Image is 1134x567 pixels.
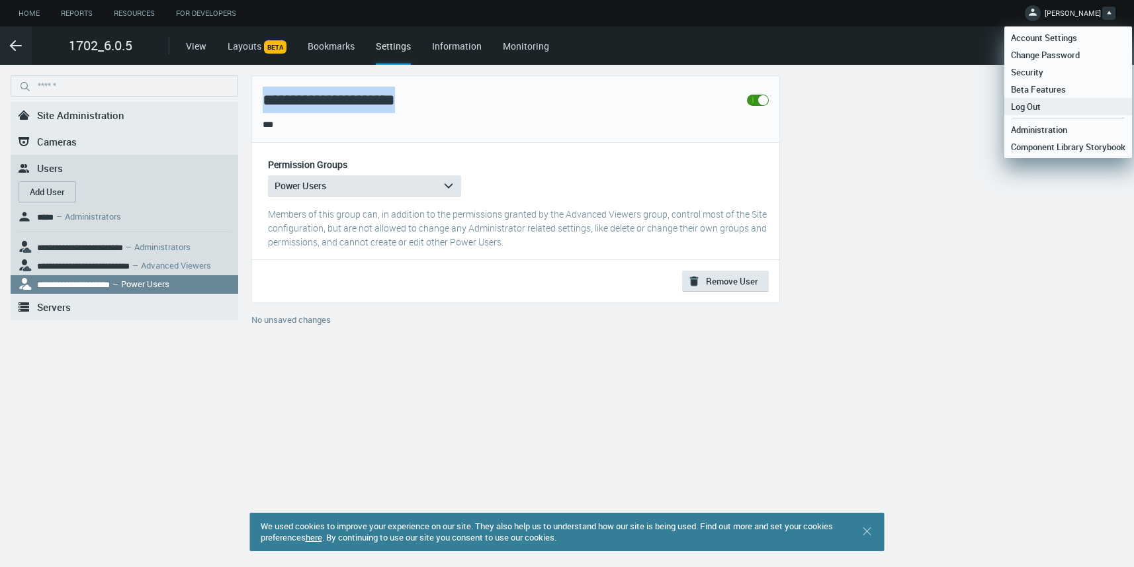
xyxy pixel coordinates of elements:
nx-search-highlight: Administrators [134,241,191,253]
span: – [132,259,138,271]
button: Add User [19,181,76,202]
span: Account Settings [1004,32,1084,44]
a: View [186,40,206,52]
div: No unsaved changes [251,314,780,335]
nx-search-highlight: Administrators [65,210,121,222]
a: Monitoring [503,40,549,52]
a: here [306,531,322,543]
a: Resources [103,5,165,22]
span: . By continuing to use our site you consent to use our cookies. [322,531,556,543]
span: Component Library Storybook [1004,141,1132,153]
a: Account Settings [1004,29,1132,46]
span: Site Administration [37,109,124,122]
span: Users [37,161,63,175]
span: Administration [1004,124,1074,136]
span: – [56,210,62,222]
a: Change Password [1004,46,1132,64]
a: Reports [50,5,103,22]
span: Log Out [1004,101,1047,112]
span: – [126,241,132,253]
span: Change Password [1004,49,1086,61]
span: – [112,278,118,290]
button: Power Users [268,175,461,196]
a: Administration [1004,121,1132,138]
nx-search-highlight: Power Users [121,278,169,290]
span: Members of this group can, in addition to the permissions granted by the Advanced Viewers group, ... [268,208,767,248]
span: BETA [264,40,286,54]
span: 1702_6.0.5 [69,36,132,56]
a: Component Library Storybook [1004,138,1132,155]
span: Cameras [37,135,77,148]
nx-search-highlight: Advanced Viewers [141,259,211,271]
a: Home [8,5,50,22]
label: Permission Groups [268,159,347,170]
a: Beta Features [1004,81,1132,98]
span: Security [1004,66,1050,78]
span: We used cookies to improve your experience on our site. They also help us to understand how our s... [261,520,833,543]
span: [PERSON_NAME] [1045,8,1101,23]
button: Remove User [682,271,769,292]
a: Security [1004,64,1132,81]
a: Bookmarks [308,40,355,52]
span: Beta Features [1004,83,1072,95]
a: For Developers [165,5,247,22]
a: LayoutsBETA [228,40,286,52]
span: Servers [37,300,71,314]
a: Information [432,40,482,52]
span: Power Users [275,179,326,192]
div: Settings [376,39,411,65]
